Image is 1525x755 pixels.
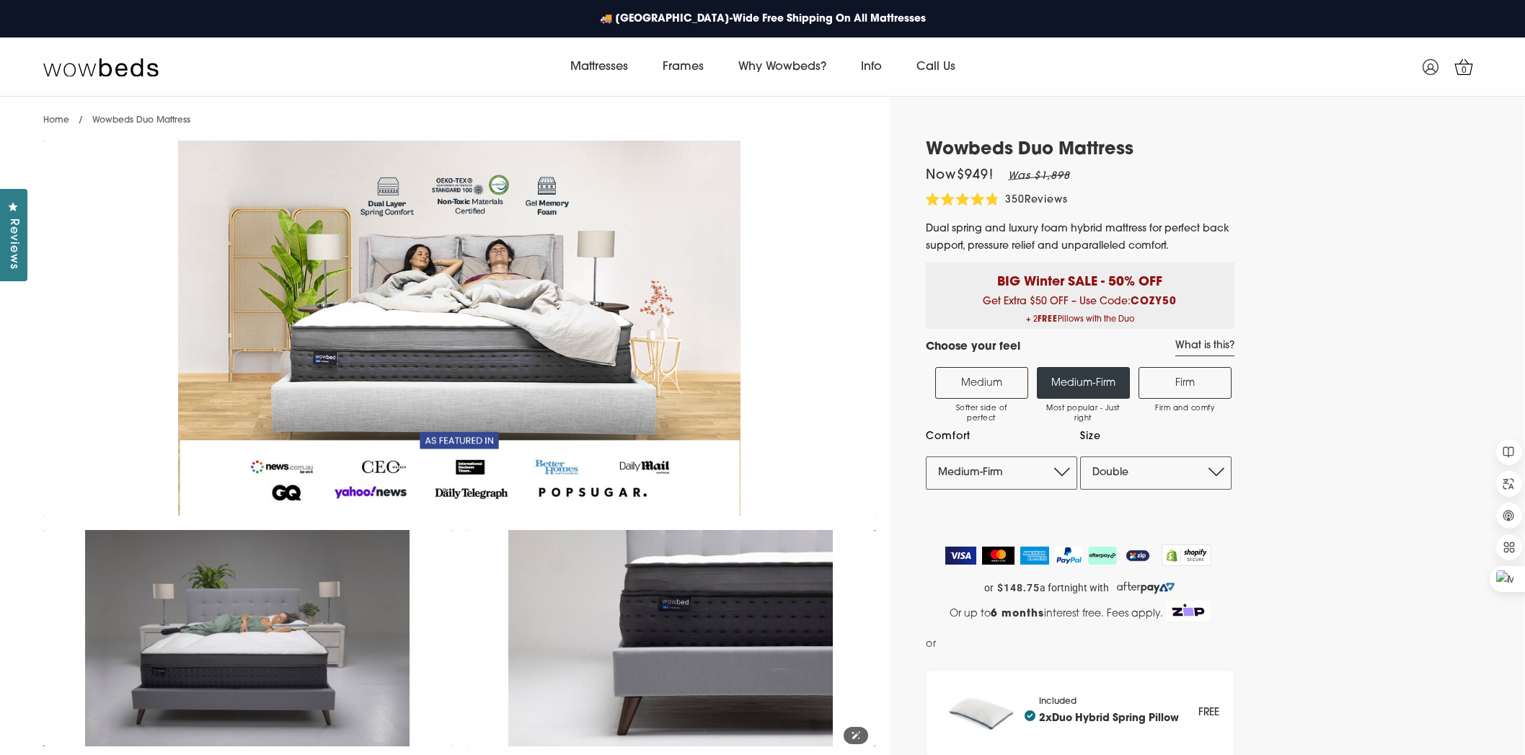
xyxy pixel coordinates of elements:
[1146,404,1224,414] span: Firm and comfy
[1037,367,1130,399] label: Medium-Firm
[950,609,1163,619] span: Or up to interest free. Fees apply.
[1039,697,1179,730] div: Included
[844,47,899,87] a: Info
[935,367,1028,399] label: Medium
[926,193,1069,209] div: 350Reviews
[926,428,1077,446] label: Comfort
[645,47,721,87] a: Frames
[1131,296,1177,307] b: COZY50
[1080,428,1232,446] label: Size
[1040,582,1109,594] span: a fortnight with
[79,116,83,125] span: /
[926,224,1229,252] span: Dual spring and luxury foam hybrid mattress for perfect back support, pressure relief and unparal...
[991,609,1044,619] strong: 6 months
[1005,195,1025,206] span: 350
[43,116,69,125] a: Home
[926,169,994,182] span: Now $949 !
[1446,49,1482,85] a: 0
[1055,547,1082,565] img: PayPal Logo
[926,577,1234,599] a: or $148.75 a fortnight with
[4,218,22,270] span: Reviews
[937,262,1224,292] p: BIG Winter SALE - 50% OFF
[1045,404,1122,424] span: Most popular - Just right
[1038,316,1058,324] b: FREE
[1198,704,1219,722] div: FREE
[553,47,645,87] a: Mattresses
[997,582,1040,594] strong: $148.75
[1123,547,1153,565] img: ZipPay Logo
[1166,601,1211,621] img: Zip Logo
[945,547,976,565] img: Visa Logo
[593,4,933,34] a: 🚚 [GEOGRAPHIC_DATA]-Wide Free Shipping On All Mattresses
[1088,547,1117,565] img: AfterPay Logo
[1008,171,1070,182] em: Was $1,898
[943,404,1020,424] span: Softer side of perfect
[926,635,937,653] span: or
[1020,547,1050,565] img: American Express Logo
[941,686,1025,741] img: pillow_140x.png
[926,340,1020,356] h4: Choose your feel
[1175,340,1234,356] a: What is this?
[1025,710,1179,725] h4: 2x
[940,635,1233,658] iframe: PayPal Message 1
[1162,544,1212,566] img: Shopify secure badge
[984,582,994,594] span: or
[1457,63,1472,78] span: 0
[926,140,1234,161] h1: Wowbeds Duo Mattress
[721,47,844,87] a: Why Wowbeds?
[899,47,973,87] a: Call Us
[43,97,190,133] nav: breadcrumbs
[982,547,1015,565] img: MasterCard Logo
[43,57,159,77] img: Wow Beds Logo
[1139,367,1232,399] label: Firm
[1025,195,1069,206] span: Reviews
[937,311,1224,329] span: + 2 Pillows with the Duo
[1052,713,1179,724] a: Duo Hybrid Spring Pillow
[937,296,1224,329] span: Get Extra $50 OFF – Use Code:
[92,116,190,125] span: Wowbeds Duo Mattress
